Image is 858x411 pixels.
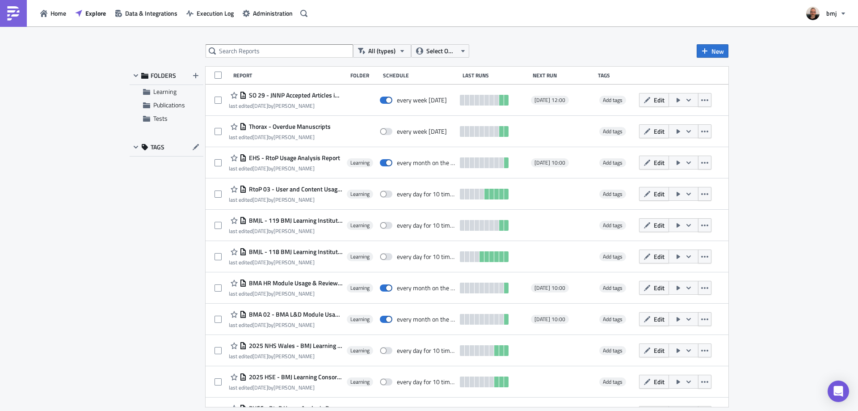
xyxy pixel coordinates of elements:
[598,72,635,79] div: Tags
[826,8,837,18] span: bmj
[110,6,182,20] button: Data & Integrations
[711,47,724,56] span: New
[247,123,331,131] span: Thorax - Overdue Manuscripts
[603,284,622,292] span: Add tags
[252,352,268,360] time: 2025-09-12T10:00:05Z
[247,310,342,318] span: BMA 02 - BMA L&D Module Usage & Reviews
[533,72,594,79] div: Next Run
[534,284,565,292] span: [DATE] 10:00
[599,221,626,230] span: Add tags
[599,96,626,105] span: Add tags
[229,102,342,109] div: last edited by [PERSON_NAME]
[639,124,669,138] button: Edit
[247,185,342,193] span: RtoP 03 - User and Content Usage Dashboard
[639,312,669,326] button: Edit
[182,6,238,20] button: Execution Log
[350,316,370,323] span: Learning
[151,72,176,80] span: FOLDERS
[599,284,626,292] span: Add tags
[350,191,370,198] span: Learning
[654,189,665,199] span: Edit
[603,221,622,229] span: Add tags
[534,97,565,104] span: [DATE] 12:00
[197,8,234,18] span: Execution Log
[639,156,669,169] button: Edit
[153,100,185,110] span: Publications
[247,342,342,350] span: 2025 NHS Wales - BMJ Learning Consortia Institutional Usage
[805,6,820,21] img: Avatar
[125,8,177,18] span: Data & Integrations
[639,187,669,201] button: Edit
[599,315,626,324] span: Add tags
[639,281,669,295] button: Edit
[603,377,622,386] span: Add tags
[36,6,71,20] button: Home
[697,44,728,58] button: New
[229,134,331,140] div: last edited by [PERSON_NAME]
[639,93,669,107] button: Edit
[599,252,626,261] span: Add tags
[238,6,297,20] button: Administration
[599,190,626,199] span: Add tags
[639,343,669,357] button: Edit
[397,127,447,136] div: every week on Monday
[397,347,456,355] div: every day for 10 times
[368,46,395,56] span: All (types)
[603,127,622,136] span: Add tags
[229,290,342,297] div: last edited by [PERSON_NAME]
[247,373,342,381] span: 2025 HSE - BMJ Learning Consortia Institutional Usage
[247,248,342,256] span: BMJL - 118 BMJ Learning Institutional Usage
[350,347,370,354] span: Learning
[426,46,456,56] span: Select Owner
[603,315,622,323] span: Add tags
[85,8,106,18] span: Explore
[247,216,342,225] span: BMJL - 119 BMJ Learning Institutional Usage - User Details
[603,158,622,167] span: Add tags
[229,259,342,266] div: last edited by [PERSON_NAME]
[397,221,456,229] div: every day for 10 times
[229,165,340,172] div: last edited by [PERSON_NAME]
[654,252,665,261] span: Edit
[639,375,669,389] button: Edit
[252,195,268,204] time: 2025-09-12T10:11:23Z
[599,377,626,386] span: Add tags
[599,346,626,355] span: Add tags
[599,127,626,136] span: Add tags
[397,190,456,198] div: every day for 10 times
[247,279,342,287] span: BMA HR Module Usage & Reviews (for publication)
[463,72,528,79] div: Last Runs
[639,218,669,232] button: Edit
[233,72,346,79] div: Report
[599,158,626,167] span: Add tags
[654,95,665,105] span: Edit
[397,284,456,292] div: every month on the 1st
[252,383,268,392] time: 2025-09-12T09:58:27Z
[252,164,268,173] time: 2025-09-12T10:12:18Z
[397,253,456,261] div: every day for 10 times
[252,321,268,329] time: 2025-09-12T10:03:34Z
[229,228,342,234] div: last edited by [PERSON_NAME]
[534,159,565,166] span: [DATE] 10:00
[397,378,456,386] div: every day for 10 times
[397,159,456,167] div: every month on the 1st
[350,378,370,386] span: Learning
[411,44,469,58] button: Select Owner
[229,196,342,203] div: last edited by [PERSON_NAME]
[603,346,622,355] span: Add tags
[353,44,411,58] button: All (types)
[252,289,268,298] time: 2025-09-12T10:06:54Z
[50,8,66,18] span: Home
[229,322,342,328] div: last edited by [PERSON_NAME]
[229,384,342,391] div: last edited by [PERSON_NAME]
[6,6,21,21] img: PushMetrics
[71,6,110,20] a: Explore
[153,87,177,96] span: Learning
[654,283,665,292] span: Edit
[151,143,164,151] span: TAGS
[153,114,168,123] span: Tests
[247,91,342,99] span: SO 29 - JNNP Accepted Articles in last 7 days for Podcast Editor
[654,220,665,230] span: Edit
